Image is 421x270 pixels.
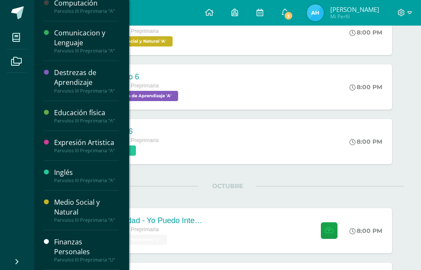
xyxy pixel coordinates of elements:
[54,177,119,183] div: Parvulos III Preprimaria "A"
[103,73,180,81] div: Proyecto 6
[349,138,382,145] div: 8:00 PM
[349,227,382,235] div: 8:00 PM
[103,127,159,136] div: Project 6
[54,197,119,223] a: Medio Social y NaturalParvulos III Preprimaria "A"
[103,137,159,143] span: Parvulos III Preprimaria
[54,108,119,118] div: Educación física
[54,118,119,124] div: Parvulos III Preprimaria "A"
[54,48,119,54] div: Parvulos III Preprimaria "A"
[349,83,382,91] div: 8:00 PM
[54,68,119,87] div: Destrezas de Aprendizaje
[330,13,379,20] span: Mi Perfil
[54,88,119,94] div: Parvulos III Preprimaria "A"
[103,28,159,34] span: Parvulos III Preprimaria
[54,148,119,154] div: Parvulos III Preprimaria "A"
[103,36,173,46] span: Medio Social y Natural 'A'
[54,68,119,93] a: Destrezas de AprendizajeParvulos III Preprimaria "A"
[349,29,382,36] div: 8:00 PM
[54,108,119,124] a: Educación físicaParvulos III Preprimaria "A"
[54,217,119,223] div: Parvulos III Preprimaria "A"
[307,4,324,21] img: d3497fc531332c796e1b20a955f21e9e.png
[54,138,119,148] div: Expresión Artistica
[54,237,119,257] div: Finanzas Personales
[199,182,257,190] span: OCTUBRE
[54,8,119,14] div: Parvulos III Preprimaria "A"
[54,197,119,217] div: Medio Social y Natural
[54,28,119,54] a: Comunicacion y LenguajeParvulos III Preprimaria "A"
[284,11,293,20] span: 5
[103,91,178,101] span: Destrezas de Aprendizaje 'A'
[54,168,119,183] a: InglésParvulos III Preprimaria "A"
[103,226,159,232] span: Parvulos III Preprimaria
[54,28,119,48] div: Comunicacion y Lenguaje
[330,5,379,14] span: [PERSON_NAME]
[54,237,119,263] a: Finanzas PersonalesParvulos III Preprimaria "U"
[103,235,167,245] span: Finanzas Personales 'U'
[103,216,205,225] div: Mentalidad - Yo Puedo Intentarlo
[54,257,119,263] div: Parvulos III Preprimaria "U"
[54,138,119,154] a: Expresión ArtisticaParvulos III Preprimaria "A"
[54,168,119,177] div: Inglés
[103,83,159,89] span: Parvulos III Preprimaria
